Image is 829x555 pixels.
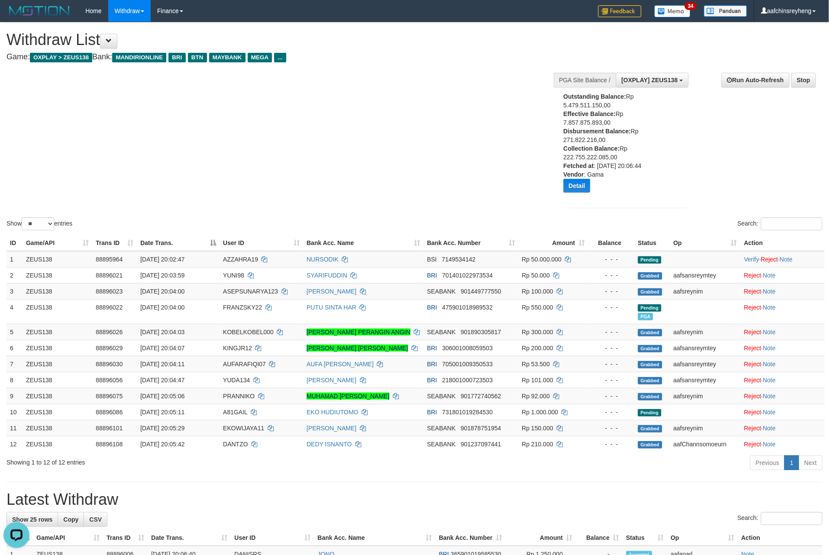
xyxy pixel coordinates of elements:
span: 88896021 [96,272,123,279]
a: EKO HUDIUTOMO [307,409,359,416]
a: PUTU SINTA HAR [307,304,356,311]
span: [DATE] 20:04:00 [140,304,185,311]
a: Reject [744,361,761,368]
button: [OXPLAY] ZEUS138 [616,73,689,87]
span: Marked by aafanarl [638,313,653,320]
span: Rp 210.000 [522,441,553,448]
label: Search: [738,217,823,230]
span: [DATE] 20:04:07 [140,345,185,352]
div: PGA Site Balance / [554,73,616,87]
span: MANDIRIONLINE [112,53,166,62]
td: ZEUS138 [23,372,92,388]
th: Status [635,235,670,251]
span: Copy 705001009350533 to clipboard [442,361,493,368]
span: BRI [168,53,185,62]
th: Op: activate to sort column ascending [667,530,738,546]
span: Rp 1.000.000 [522,409,558,416]
span: ASEPSUNARYA123 [223,288,278,295]
th: User ID: activate to sort column ascending [231,530,314,546]
td: ZEUS138 [23,283,92,299]
span: Copy 901890305817 to clipboard [461,329,501,336]
span: Copy 901237097441 to clipboard [461,441,501,448]
span: Grabbed [638,425,662,432]
th: Date Trans.: activate to sort column ascending [148,530,231,546]
td: ZEUS138 [23,420,92,436]
span: EKOWIJAYA11 [223,425,264,432]
span: AZZAHRA19 [223,256,258,263]
a: Note [763,288,776,295]
div: - - - [592,255,631,264]
span: SEABANK [427,393,456,400]
a: 1 [784,455,799,470]
b: Vendor [563,171,584,178]
span: BRI [427,377,437,384]
span: 88896029 [96,345,123,352]
b: Outstanding Balance: [563,93,626,100]
a: NURSODIK [307,256,339,263]
span: [DATE] 20:05:06 [140,393,185,400]
h1: Latest Withdraw [6,491,823,508]
span: Grabbed [638,361,662,368]
span: DANTZO [223,441,248,448]
span: 88896022 [96,304,123,311]
span: Copy [63,516,78,523]
td: 12 [6,436,23,452]
span: 88896030 [96,361,123,368]
a: Note [763,393,776,400]
a: Next [799,455,823,470]
a: Show 25 rows [6,512,58,527]
span: MEGA [248,53,272,62]
span: Copy 901449777550 to clipboard [461,288,501,295]
td: ZEUS138 [23,340,92,356]
span: Rp 101.000 [522,377,553,384]
div: - - - [592,328,631,336]
span: Pending [638,409,661,416]
a: Note [763,329,776,336]
div: - - - [592,424,631,432]
b: Collection Balance: [563,145,620,152]
a: Run Auto-Refresh [722,73,790,87]
span: Grabbed [638,377,662,384]
td: ZEUS138 [23,436,92,452]
th: Bank Acc. Name: activate to sort column ascending [314,530,435,546]
div: - - - [592,376,631,384]
img: Button%20Memo.svg [654,5,691,17]
a: [PERSON_NAME] [PERSON_NAME] [307,345,408,352]
a: Note [780,256,793,263]
span: [DATE] 20:04:00 [140,288,185,295]
b: Disbursement Balance: [563,128,631,135]
td: ZEUS138 [23,299,92,324]
td: aafsreynim [670,388,741,404]
span: YUDA134 [223,377,250,384]
td: aafsreynim [670,283,741,299]
span: BRI [427,409,437,416]
td: aafsansreymtey [670,372,741,388]
span: Rp 53.500 [522,361,550,368]
span: Grabbed [638,329,662,336]
div: Showing 1 to 12 of 12 entries [6,455,339,467]
span: Grabbed [638,272,662,280]
span: FRANZSKY22 [223,304,262,311]
b: Effective Balance: [563,110,616,117]
span: [DATE] 20:03:59 [140,272,185,279]
div: - - - [592,271,631,280]
span: Grabbed [638,288,662,296]
a: Reject [744,409,761,416]
button: Open LiveChat chat widget [3,3,29,29]
span: 88895964 [96,256,123,263]
th: ID [6,235,23,251]
a: Reject [744,441,761,448]
span: Rp 100.000 [522,288,553,295]
span: 88896075 [96,393,123,400]
th: Game/API: activate to sort column ascending [23,235,92,251]
span: AUFARAFIQI07 [223,361,266,368]
a: Reject [744,272,761,279]
td: 10 [6,404,23,420]
span: Rp 50.000.000 [522,256,562,263]
td: · · [741,251,825,268]
div: - - - [592,344,631,352]
label: Show entries [6,217,72,230]
th: Bank Acc. Number: activate to sort column ascending [435,530,505,546]
span: [DATE] 20:05:11 [140,409,185,416]
span: Rp 92.000 [522,393,550,400]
